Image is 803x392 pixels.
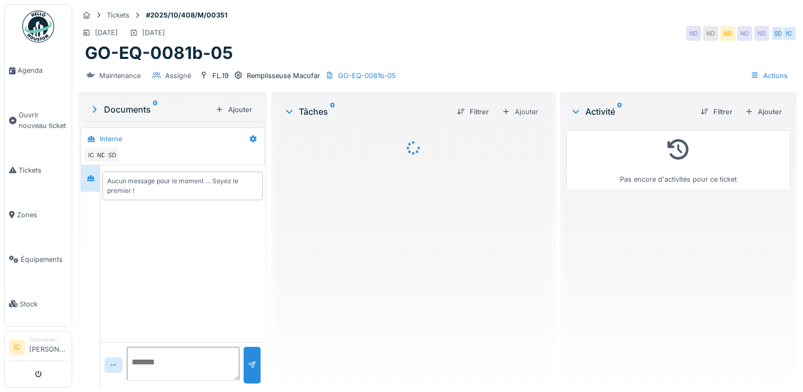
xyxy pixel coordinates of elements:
div: Ajouter [211,103,256,117]
a: Ouvrir nouveau ticket [5,93,72,148]
span: Ouvrir nouveau ticket [19,110,67,130]
span: Équipements [21,254,67,265]
a: Zones [5,192,72,237]
li: IC [9,339,25,355]
div: Remplisseuse Macofar [247,71,320,81]
sup: 0 [330,105,335,118]
h1: GO-EQ-0081b-05 [85,43,233,63]
span: Agenda [18,65,67,75]
sup: 0 [617,105,622,118]
div: ND [703,26,718,41]
a: IC Technicien[PERSON_NAME] [9,336,67,361]
div: SD [771,26,786,41]
div: Aucun message pour le moment … Soyez le premier ! [107,176,258,195]
div: FL.19 [212,71,229,81]
div: Filtrer [696,105,737,119]
a: Tickets [5,148,72,192]
span: Tickets [19,165,67,175]
div: Tickets [107,10,129,20]
div: IC [83,148,98,163]
div: ND [720,26,735,41]
div: Ajouter [741,105,786,119]
div: Maintenance [99,71,141,81]
div: Assigné [165,71,191,81]
div: Actions [746,68,792,83]
div: Activité [571,105,692,118]
span: Zones [17,210,67,220]
div: Pas encore d'activités pour ce ticket [573,135,783,184]
strong: #2025/10/408/M/00351 [142,10,232,20]
div: GO-EQ-0081b-05 [338,71,396,81]
div: Filtrer [453,105,493,119]
li: [PERSON_NAME] [29,336,67,359]
div: IC [782,26,797,41]
img: Badge_color-CXgf-gQk.svg [22,11,54,42]
div: SD [105,148,119,163]
div: [DATE] [142,28,165,38]
span: Stock [20,299,67,309]
a: Équipements [5,237,72,282]
a: Stock [5,282,72,326]
div: Interne [100,134,122,144]
div: ND [737,26,752,41]
div: Technicien [29,336,67,344]
div: Tâches [284,105,448,118]
sup: 0 [153,103,158,116]
div: Documents [89,103,211,116]
div: ND [94,148,109,163]
div: ND [686,26,701,41]
div: [DATE] [95,28,118,38]
div: ND [754,26,769,41]
a: Agenda [5,48,72,93]
div: Ajouter [497,104,543,120]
